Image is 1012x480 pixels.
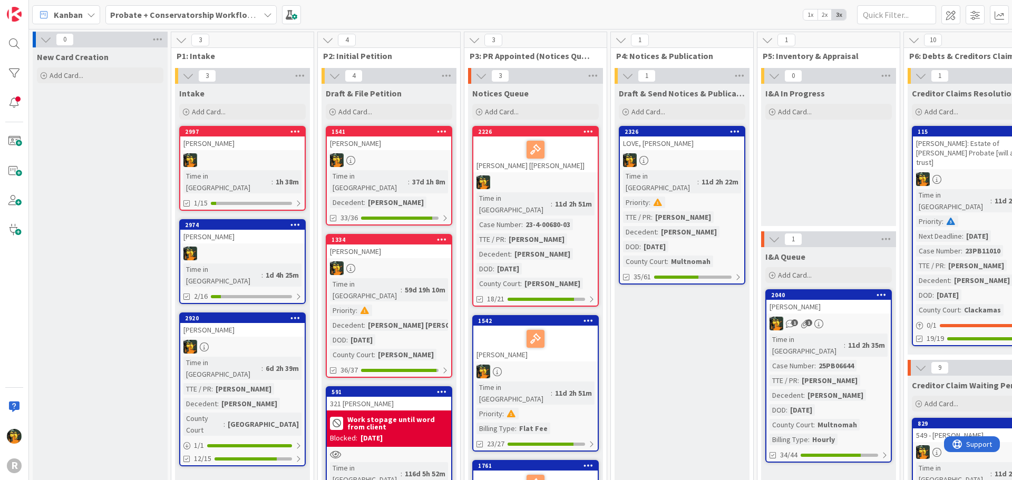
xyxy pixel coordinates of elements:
span: : [649,197,650,208]
span: : [667,256,668,267]
div: County Court [330,349,374,360]
span: : [401,468,402,479]
span: : [356,305,357,316]
b: Work stopage until word from client [347,416,448,430]
span: : [217,398,219,409]
span: : [502,408,504,419]
div: [PERSON_NAME] [473,326,598,361]
div: Time in [GEOGRAPHIC_DATA] [623,170,697,193]
div: Decedent [916,275,950,286]
span: : [346,334,348,346]
span: 1/15 [194,198,208,209]
div: Time in [GEOGRAPHIC_DATA] [330,170,408,193]
img: MR [770,317,783,330]
span: : [808,434,810,445]
span: 0 / 1 [927,320,937,331]
div: Multnomah [815,419,860,430]
span: : [697,176,699,188]
span: Add Card... [778,270,812,280]
div: DOD [916,289,932,301]
span: : [786,404,787,416]
div: 2040 [771,291,891,299]
div: County Court [183,413,223,436]
a: 1542[PERSON_NAME]MRTime in [GEOGRAPHIC_DATA]:11d 2h 51mPriority:Billing Type:Flat Fee23/27 [472,315,599,452]
span: 2/16 [194,291,208,302]
div: TTE / PR [770,375,797,386]
div: Case Number [770,360,814,371]
a: 2920[PERSON_NAME]MRTime in [GEOGRAPHIC_DATA]:6d 2h 39mTTE / PR:[PERSON_NAME]Decedent:[PERSON_NAME... [179,312,306,466]
div: 321 [PERSON_NAME] [327,397,451,410]
div: [GEOGRAPHIC_DATA] [225,418,301,430]
span: : [551,387,552,399]
div: County Court [916,304,960,316]
div: MR [180,340,305,354]
span: : [944,260,946,271]
span: 9 [931,361,949,374]
span: 3 [198,70,216,82]
span: 36/37 [340,365,358,376]
div: Case Number [476,219,521,230]
img: MR [330,153,344,167]
span: : [813,419,815,430]
div: Time in [GEOGRAPHIC_DATA] [916,189,990,212]
div: 1334 [327,235,451,244]
div: County Court [623,256,667,267]
span: : [364,319,365,331]
div: [PERSON_NAME] [805,389,866,401]
div: 116d 5h 52m [402,468,448,479]
div: Priority [476,408,502,419]
div: 25PB06644 [816,360,857,371]
div: DOD [623,241,639,252]
div: Time in [GEOGRAPHIC_DATA] [183,170,271,193]
div: [PERSON_NAME] [946,260,1007,271]
img: MR [330,261,344,275]
div: TTE / PR [476,233,504,245]
div: 23-4-00680-03 [523,219,573,230]
div: Priority [330,305,356,316]
span: : [803,389,805,401]
img: MR [623,153,637,167]
div: 11d 2h 35m [845,339,888,351]
span: : [510,248,512,260]
span: I&A In Progress [765,88,825,99]
span: : [401,284,402,296]
span: : [521,219,523,230]
div: 1334[PERSON_NAME] [327,235,451,258]
span: 1 [784,233,802,246]
img: MR [476,365,490,378]
span: 18/21 [487,293,504,305]
div: Time in [GEOGRAPHIC_DATA] [476,192,551,215]
div: TTE / PR [916,260,944,271]
div: 11d 2h 51m [552,198,595,210]
div: 2226[PERSON_NAME] [[PERSON_NAME]] [473,127,598,172]
span: : [962,230,964,242]
div: 11d 2h 51m [552,387,595,399]
span: Draft & Send Notices & Publication [619,88,745,99]
div: 2226 [473,127,598,136]
span: Add Card... [925,399,958,408]
span: 1 [631,34,649,46]
div: MR [473,365,598,378]
div: MR [766,317,891,330]
img: MR [183,247,197,260]
div: 2326LOVE, [PERSON_NAME] [620,127,744,150]
div: [DATE] [934,289,961,301]
span: Add Card... [925,107,958,116]
span: : [261,269,263,281]
div: Hourly [810,434,838,445]
div: County Court [770,419,813,430]
div: [PERSON_NAME] [213,383,274,395]
div: Time in [GEOGRAPHIC_DATA] [770,334,844,357]
div: Time in [GEOGRAPHIC_DATA] [476,381,551,405]
div: 2920 [180,314,305,323]
div: Decedent [476,248,510,260]
div: 1761 [478,462,598,469]
span: Add Card... [192,107,226,116]
span: Kanban [54,8,83,21]
div: [PERSON_NAME] [180,323,305,337]
span: Notices Queue [472,88,529,99]
span: P5: Inventory & Appraisal [763,51,887,61]
div: [DATE] [787,404,815,416]
img: Visit kanbanzone.com [7,7,22,22]
div: Priority [623,197,649,208]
